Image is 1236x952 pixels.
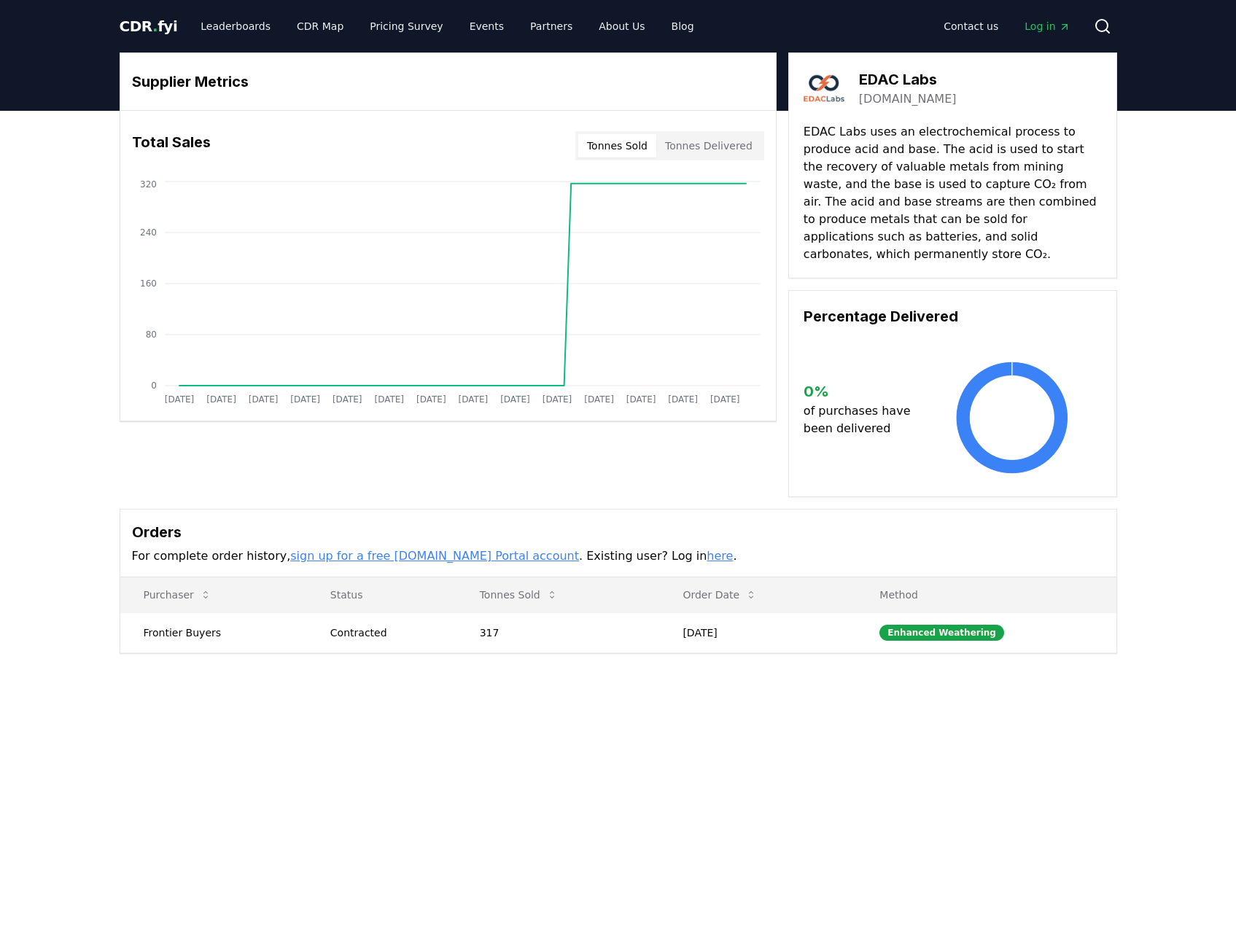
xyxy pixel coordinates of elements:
[140,227,157,238] tspan: 240
[140,278,157,289] tspan: 160
[656,134,761,157] button: Tonnes Delivered
[206,394,236,405] tspan: [DATE]
[879,625,1004,641] div: Enhanced Weathering
[542,394,572,405] tspan: [DATE]
[518,13,584,39] a: Partners
[132,131,211,160] h3: Total Sales
[290,394,320,405] tspan: [DATE]
[804,402,922,437] p: of purchases have been delivered
[804,305,1102,327] h3: Percentage Delivered
[164,394,194,405] tspan: [DATE]
[468,580,570,609] button: Tonnes Sold
[290,549,579,563] a: sign up for a free [DOMAIN_NAME] Portal account
[668,394,698,405] tspan: [DATE]
[248,394,278,405] tspan: [DATE]
[319,588,445,602] p: Status
[868,588,1104,602] p: Method
[626,394,656,405] tspan: [DATE]
[1013,13,1081,39] a: Log in
[140,179,157,190] tspan: 320
[671,580,769,609] button: Order Date
[859,69,957,90] h3: EDAC Labs
[120,612,307,652] td: Frontier Buyers
[707,549,733,563] a: here
[804,381,922,402] h3: 0 %
[932,13,1081,39] nav: Main
[416,394,446,405] tspan: [DATE]
[145,329,156,340] tspan: 80
[659,612,856,652] td: [DATE]
[332,394,362,405] tspan: [DATE]
[120,16,178,36] a: CDR.fyi
[358,13,454,39] a: Pricing Survey
[152,17,158,35] span: .
[804,123,1102,263] p: EDAC Labs uses an electrochemical process to produce acid and base. The acid is used to start the...
[660,13,706,39] a: Blog
[189,13,705,39] nav: Main
[374,394,404,405] tspan: [DATE]
[330,625,445,640] div: Contracted
[456,612,660,652] td: 317
[132,580,223,609] button: Purchaser
[189,13,282,39] a: Leaderboards
[578,134,656,157] button: Tonnes Sold
[804,68,844,109] img: EDAC Labs-logo
[859,90,957,108] a: [DOMAIN_NAME]
[132,521,1105,543] h3: Orders
[458,394,488,405] tspan: [DATE]
[132,71,764,93] h3: Supplier Metrics
[587,13,656,39] a: About Us
[458,13,516,39] a: Events
[120,17,178,35] span: CDR fyi
[710,394,739,405] tspan: [DATE]
[932,13,1010,39] a: Contact us
[1025,19,1070,34] span: Log in
[285,13,355,39] a: CDR Map
[584,394,614,405] tspan: [DATE]
[132,547,1105,565] p: For complete order history, . Existing user? Log in .
[500,394,530,405] tspan: [DATE]
[151,381,157,391] tspan: 0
